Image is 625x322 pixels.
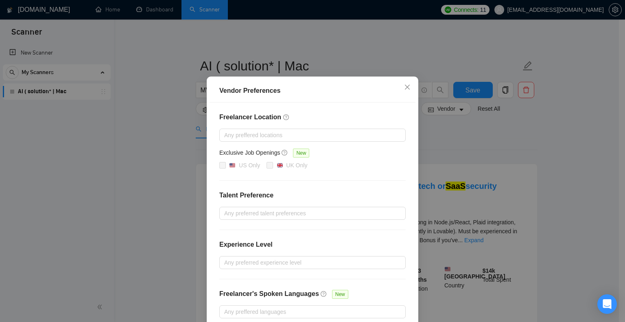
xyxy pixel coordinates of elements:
span: question-circle [282,149,288,156]
div: US Only [239,161,260,170]
span: New [293,149,309,158]
span: question-circle [283,114,290,120]
div: Vendor Preferences [219,86,406,96]
h4: Experience Level [219,240,273,250]
img: 🇺🇸 [229,162,235,168]
h4: Freelancer's Spoken Languages [219,289,319,299]
span: close [404,84,411,90]
div: UK Only [286,161,307,170]
h4: Talent Preference [219,191,406,200]
span: question-circle [321,291,327,297]
img: 🇬🇧 [277,162,283,168]
h5: Exclusive Job Openings [219,148,280,157]
div: Open Intercom Messenger [597,294,617,314]
span: New [332,290,348,299]
h4: Freelancer Location [219,112,406,122]
button: Close [396,77,418,99]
